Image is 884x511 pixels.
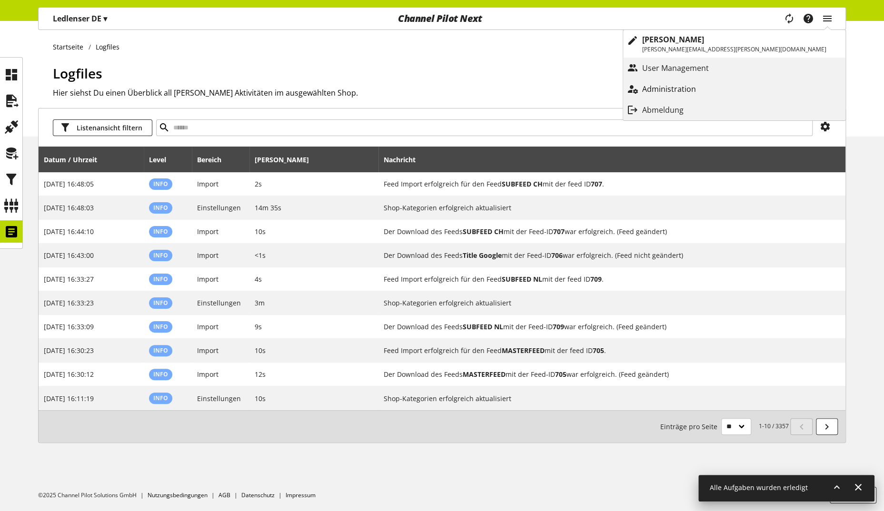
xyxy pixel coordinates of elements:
h2: Feed Import erfolgreich für den Feed SUBFEED CH mit der feed ID 707. [384,179,823,189]
span: Einstellungen [197,203,241,212]
span: 3m [255,298,265,307]
div: Nachricht [384,150,841,169]
a: User Management [623,59,845,77]
span: Info [153,346,168,354]
a: [PERSON_NAME][PERSON_NAME][EMAIL_ADDRESS][PERSON_NAME][DOMAIN_NAME] [623,30,845,58]
h2: Shop-Kategorien erfolgreich aktualisiert [384,203,823,213]
nav: main navigation [38,7,846,30]
h2: Der Download des Feeds Title Google mit der Feed-ID 706 war erfolgreich. (Feed nicht geändert) [384,250,823,260]
span: Info [153,394,168,402]
span: Import [197,370,219,379]
span: [DATE] 16:11:19 [44,394,94,403]
b: 705 [593,346,604,355]
b: 709 [553,322,564,331]
span: Info [153,323,168,331]
span: [DATE] 16:30:12 [44,370,94,379]
span: Info [153,275,168,283]
h2: Hier siehst Du einen Überblick all [PERSON_NAME] Aktivitäten im ausgewählten Shop. [53,87,846,98]
span: 14m 35s [255,203,281,212]
span: Alle Aufgaben wurden erledigt [710,483,808,492]
p: Abmeldung [642,104,703,116]
h2: Feed Import erfolgreich für den Feed MASTERFEED mit der feed ID 705. [384,345,823,355]
p: [PERSON_NAME][EMAIL_ADDRESS][PERSON_NAME][DOMAIN_NAME] [642,45,826,54]
span: 10s [255,227,266,236]
li: ©2025 Channel Pilot Solutions GmbH [38,491,148,500]
b: 707 [591,179,602,188]
b: 709 [590,275,602,284]
small: 1-10 / 3357 [660,418,789,435]
b: 706 [551,251,563,260]
a: Nutzungsbedingungen [148,491,208,499]
span: Import [197,322,219,331]
p: Ledlenser DE [53,13,107,24]
span: Einträge pro Seite [660,422,721,432]
span: Import [197,227,219,236]
b: SUBFEED CH [502,179,543,188]
span: 10s [255,394,266,403]
b: SUBFEED NL [502,275,542,284]
span: Import [197,251,219,260]
span: ▾ [103,13,107,24]
div: Level [149,155,176,165]
span: 4s [255,275,262,284]
h2: Shop-Kategorien erfolgreich aktualisiert [384,393,823,403]
span: Logfiles [53,64,102,82]
span: Import [197,179,219,188]
span: [DATE] 16:44:10 [44,227,94,236]
span: <1s [255,251,266,260]
a: Impressum [286,491,316,499]
span: 10s [255,346,266,355]
b: MASTERFEED [463,370,506,379]
span: Info [153,299,168,307]
span: 12s [255,370,266,379]
span: Import [197,275,219,284]
h2: Der Download des Feeds MASTERFEED mit der Feed-ID 705 war erfolgreich. (Feed geändert) [384,369,823,379]
b: [PERSON_NAME] [642,34,704,45]
button: Listenansicht filtern [53,119,152,136]
span: Info [153,251,168,259]
span: Listenansicht filtern [77,123,142,133]
b: 707 [553,227,565,236]
span: Info [153,227,168,236]
b: MASTERFEED [502,346,545,355]
h2: Shop-Kategorien erfolgreich aktualisiert [384,298,823,308]
span: Einstellungen [197,394,241,403]
span: Einstellungen [197,298,241,307]
div: [PERSON_NAME] [255,155,318,165]
h2: Der Download des Feeds SUBFEED CH mit der Feed-ID 707 war erfolgreich. (Feed geändert) [384,226,823,236]
span: [DATE] 16:33:09 [44,322,94,331]
b: SUBFEED NL [463,322,503,331]
span: [DATE] 16:30:23 [44,346,94,355]
span: 2s [255,179,262,188]
div: Datum / Uhrzeit [44,155,107,165]
b: SUBFEED CH [463,227,504,236]
span: [DATE] 16:43:00 [44,251,94,260]
p: Administration [642,83,715,95]
span: [DATE] 16:48:05 [44,179,94,188]
span: [DATE] 16:48:03 [44,203,94,212]
b: Title Google [463,251,502,260]
h2: Der Download des Feeds SUBFEED NL mit der Feed-ID 709 war erfolgreich. (Feed geändert) [384,322,823,332]
b: 705 [555,370,566,379]
span: Info [153,180,168,188]
span: 9s [255,322,262,331]
p: User Management [642,62,728,74]
a: Datenschutz [241,491,275,499]
div: Bereich [197,155,231,165]
a: AGB [219,491,230,499]
span: Import [197,346,219,355]
span: Info [153,204,168,212]
span: [DATE] 16:33:27 [44,275,94,284]
h2: Feed Import erfolgreich für den Feed SUBFEED NL mit der feed ID 709. [384,274,823,284]
a: Startseite [53,42,89,52]
span: Info [153,370,168,378]
span: [DATE] 16:33:23 [44,298,94,307]
a: Administration [623,80,845,98]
